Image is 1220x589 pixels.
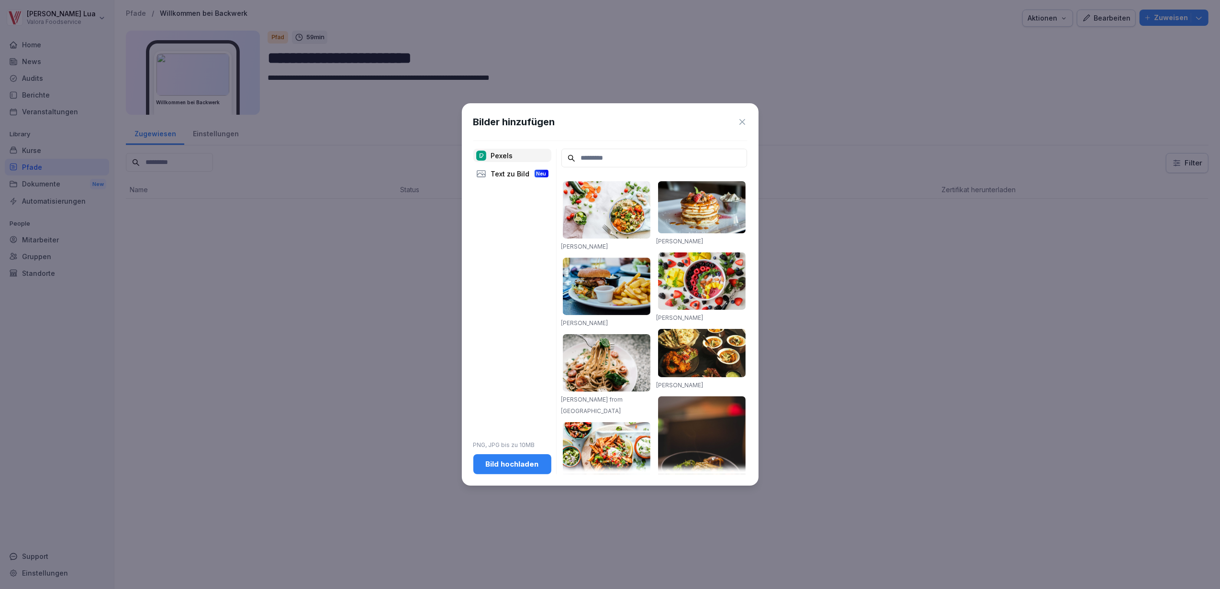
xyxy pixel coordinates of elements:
a: [PERSON_NAME] [657,238,704,245]
h1: Bilder hinzufügen [473,115,555,129]
a: [PERSON_NAME] [561,243,608,250]
img: pexels-photo-70497.jpeg [563,258,650,315]
p: PNG, JPG bis zu 10MB [473,441,551,449]
a: [PERSON_NAME] [657,382,704,389]
img: pexels-photo-376464.jpeg [658,181,746,233]
img: pexels-photo-842571.jpeg [658,396,746,529]
div: Neu [535,170,548,177]
img: pexels-photo-958545.jpeg [658,329,746,377]
button: Bild hochladen [473,454,551,474]
img: pexels-photo-1640777.jpeg [563,181,650,239]
a: [PERSON_NAME] from [GEOGRAPHIC_DATA] [561,396,623,414]
img: pexels.png [476,151,486,161]
img: pexels-photo-1640772.jpeg [563,422,650,487]
a: [PERSON_NAME] [561,319,608,327]
div: Pexels [473,149,551,162]
img: pexels-photo-1099680.jpeg [658,252,746,310]
a: [PERSON_NAME] [657,314,704,321]
div: Bild hochladen [481,459,544,469]
div: Text zu Bild [473,167,551,180]
img: pexels-photo-1279330.jpeg [563,334,650,392]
